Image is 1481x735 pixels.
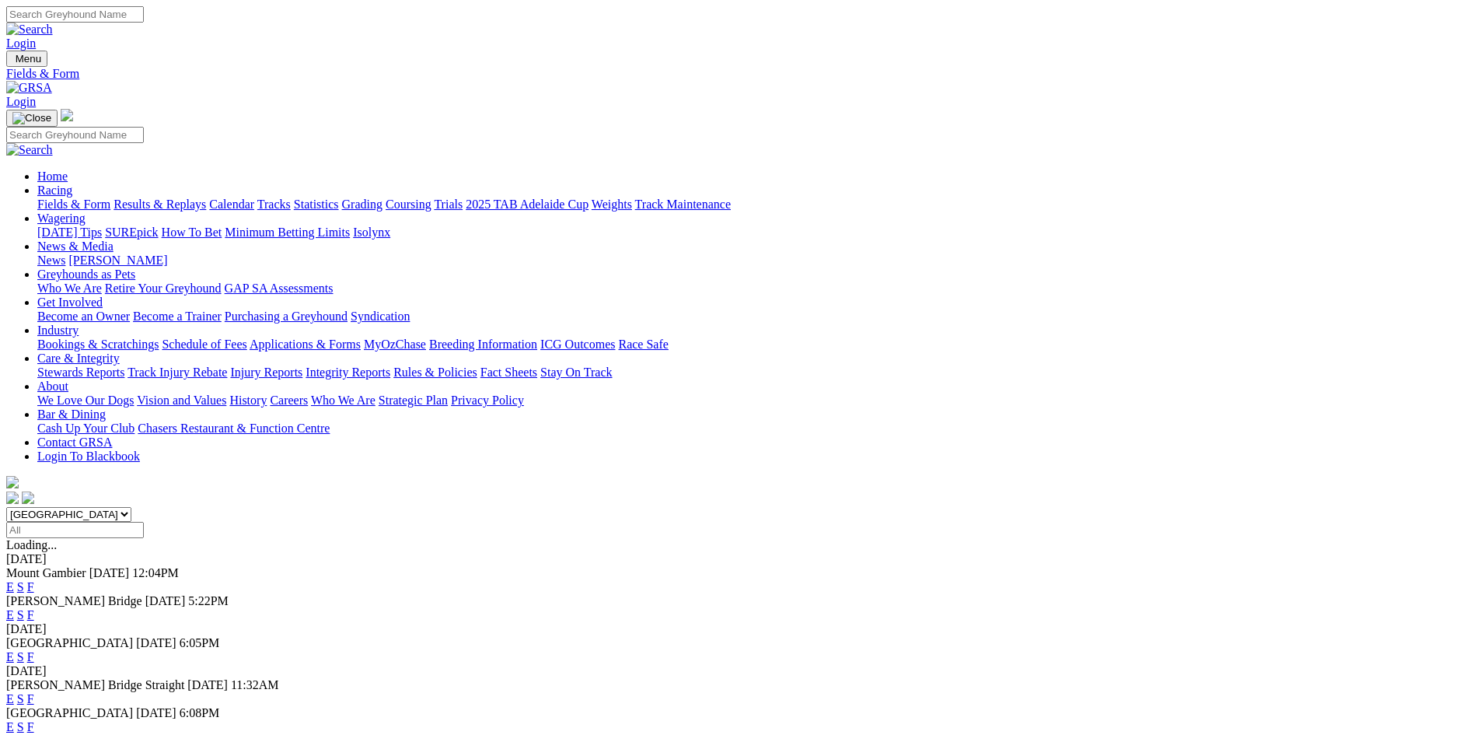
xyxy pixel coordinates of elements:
[37,282,1475,296] div: Greyhounds as Pets
[351,310,410,323] a: Syndication
[37,198,1475,212] div: Racing
[6,476,19,488] img: logo-grsa-white.png
[37,226,102,239] a: [DATE] Tips
[6,81,52,95] img: GRSA
[230,366,302,379] a: Injury Reports
[225,226,350,239] a: Minimum Betting Limits
[37,422,1475,436] div: Bar & Dining
[37,254,1475,268] div: News & Media
[6,522,144,538] input: Select date
[250,338,361,351] a: Applications & Forms
[187,678,228,691] span: [DATE]
[6,67,1475,81] a: Fields & Form
[138,422,330,435] a: Chasers Restaurant & Function Centre
[466,198,589,211] a: 2025 TAB Adelaide Cup
[6,538,57,551] span: Loading...
[162,338,246,351] a: Schedule of Fees
[429,338,537,351] a: Breeding Information
[364,338,426,351] a: MyOzChase
[231,678,279,691] span: 11:32AM
[136,636,176,649] span: [DATE]
[6,492,19,504] img: facebook.svg
[225,282,334,295] a: GAP SA Assessments
[37,422,134,435] a: Cash Up Your Club
[6,552,1475,566] div: [DATE]
[379,394,448,407] a: Strategic Plan
[127,366,227,379] a: Track Injury Rebate
[6,6,144,23] input: Search
[270,394,308,407] a: Careers
[188,594,229,607] span: 5:22PM
[6,678,184,691] span: [PERSON_NAME] Bridge Straight
[37,282,102,295] a: Who We Are
[37,254,65,267] a: News
[294,198,339,211] a: Statistics
[27,650,34,663] a: F
[27,608,34,621] a: F
[27,580,34,593] a: F
[22,492,34,504] img: twitter.svg
[540,338,615,351] a: ICG Outcomes
[16,53,41,65] span: Menu
[27,692,34,705] a: F
[6,664,1475,678] div: [DATE]
[6,608,14,621] a: E
[480,366,537,379] a: Fact Sheets
[6,51,47,67] button: Toggle navigation
[12,112,51,124] img: Close
[105,282,222,295] a: Retire Your Greyhound
[306,366,390,379] a: Integrity Reports
[6,37,36,50] a: Login
[37,450,140,463] a: Login To Blackbook
[89,566,130,579] span: [DATE]
[592,198,632,211] a: Weights
[105,226,158,239] a: SUREpick
[6,580,14,593] a: E
[6,127,144,143] input: Search
[37,240,114,253] a: News & Media
[37,184,72,197] a: Racing
[311,394,375,407] a: Who We Are
[229,394,267,407] a: History
[37,226,1475,240] div: Wagering
[209,198,254,211] a: Calendar
[6,566,86,579] span: Mount Gambier
[37,366,1475,380] div: Care & Integrity
[6,692,14,705] a: E
[17,692,24,705] a: S
[133,310,222,323] a: Become a Trainer
[37,198,110,211] a: Fields & Form
[540,366,612,379] a: Stay On Track
[6,622,1475,636] div: [DATE]
[6,594,142,607] span: [PERSON_NAME] Bridge
[37,436,112,449] a: Contact GRSA
[635,198,731,211] a: Track Maintenance
[17,580,24,593] a: S
[37,394,134,407] a: We Love Our Dogs
[434,198,463,211] a: Trials
[257,198,291,211] a: Tracks
[132,566,179,579] span: 12:04PM
[136,706,176,719] span: [DATE]
[6,23,53,37] img: Search
[37,170,68,183] a: Home
[6,720,14,733] a: E
[6,95,36,108] a: Login
[6,636,133,649] span: [GEOGRAPHIC_DATA]
[37,380,68,393] a: About
[393,366,477,379] a: Rules & Policies
[17,720,24,733] a: S
[37,310,1475,324] div: Get Involved
[17,650,24,663] a: S
[37,268,135,281] a: Greyhounds as Pets
[180,636,220,649] span: 6:05PM
[37,212,86,225] a: Wagering
[225,310,348,323] a: Purchasing a Greyhound
[353,226,390,239] a: Isolynx
[114,198,206,211] a: Results & Replays
[17,608,24,621] a: S
[386,198,431,211] a: Coursing
[68,254,167,267] a: [PERSON_NAME]
[37,310,130,323] a: Become an Owner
